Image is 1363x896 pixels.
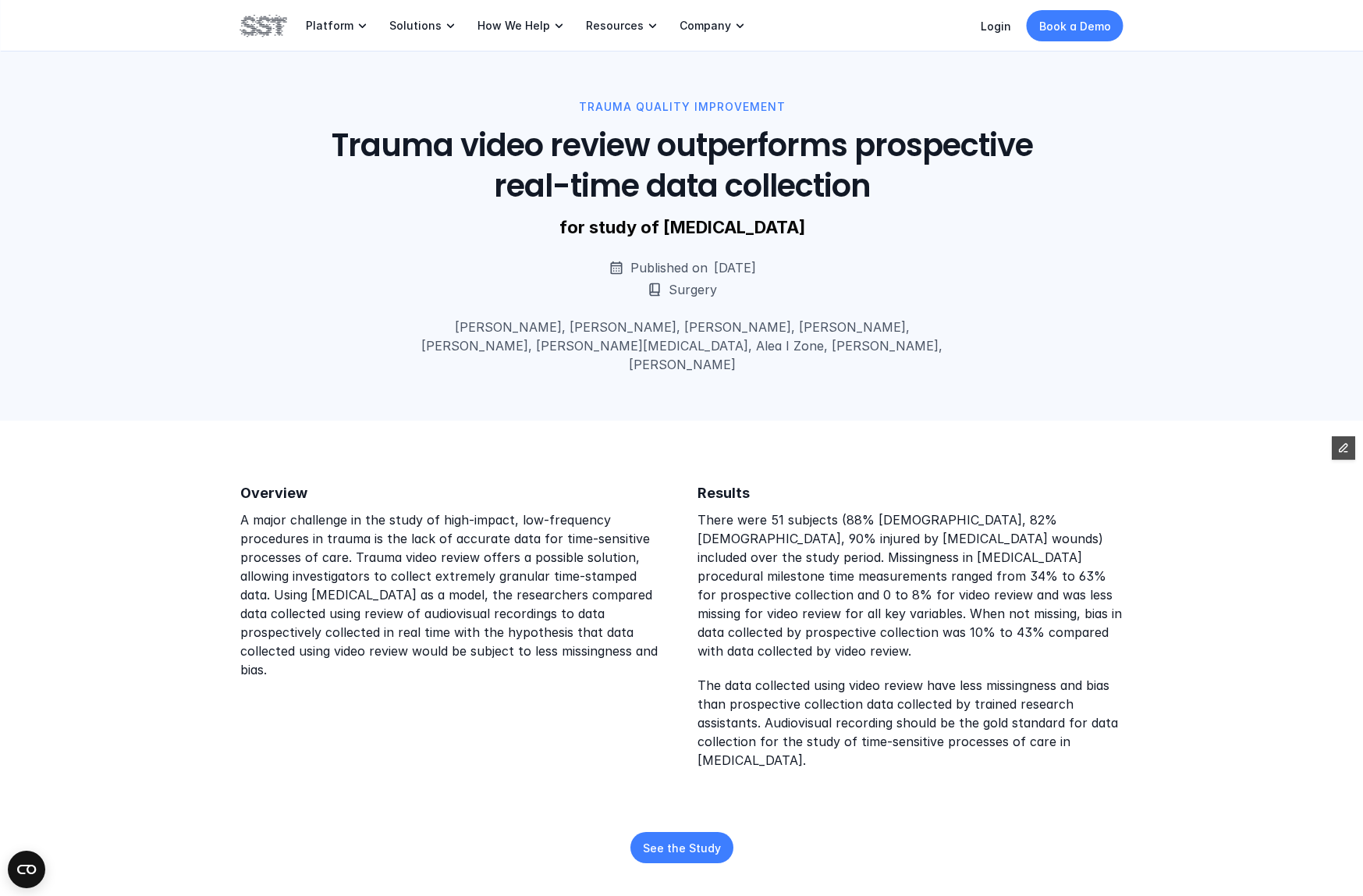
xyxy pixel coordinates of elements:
[578,98,785,116] p: TRAUMA QUALITY IMPROVEMENT
[559,215,804,240] h5: for study of [MEDICAL_DATA]
[240,483,307,503] h6: Overview
[389,19,442,33] p: Solutions
[669,280,717,299] p: Surgery
[630,258,707,277] p: Published on
[399,318,964,374] p: [PERSON_NAME], [PERSON_NAME], [PERSON_NAME], [PERSON_NAME], [PERSON_NAME], [PERSON_NAME][MEDICAL_...
[1039,18,1111,34] p: Book a Demo
[713,258,755,277] p: [DATE]
[680,19,731,33] p: Company
[643,840,721,856] p: See the Study
[697,483,750,503] h6: Results
[1332,436,1355,460] button: Edit Framer Content
[697,676,1123,770] p: The data collected using video review have less missingness and bias than prospective collection ...
[477,19,550,33] p: How We Help
[981,20,1011,33] a: Login
[697,510,1123,660] p: There were 51 subjects (88% [DEMOGRAPHIC_DATA], 82% [DEMOGRAPHIC_DATA], 90% injured by [MEDICAL_D...
[240,510,666,679] p: A major challenge in the study of high-impact, low-frequency procedures in trauma is the lack of ...
[8,851,45,888] button: Open CMP widget
[306,19,353,33] p: Platform
[328,125,1035,206] h1: Trauma video review outperforms prospective real-time data collection
[1027,10,1123,41] a: Book a Demo
[240,12,287,39] img: SST logo
[586,19,644,33] p: Resources
[630,832,733,863] a: See the Study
